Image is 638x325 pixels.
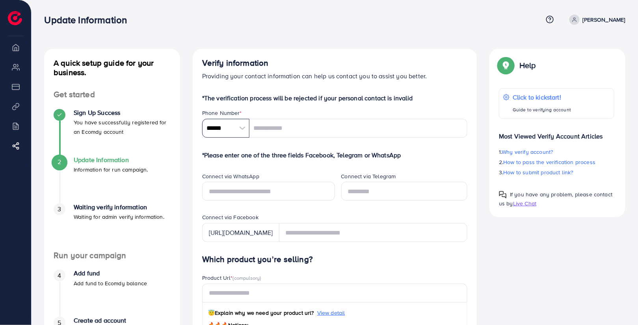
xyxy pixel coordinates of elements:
li: Sign Up Success [44,109,180,156]
h4: Run your campaign [44,251,180,260]
span: 😇 [208,309,215,317]
span: View detail [317,309,345,317]
p: 2. [499,157,614,167]
label: Connect via Facebook [202,213,259,221]
p: [PERSON_NAME] [583,15,625,24]
span: How to pass the verification process [504,158,596,166]
h4: Get started [44,90,180,100]
p: You have successfully registered for an Ecomdy account [74,118,171,137]
label: Phone Number [202,109,242,117]
span: 3 [58,205,61,214]
label: Connect via Telegram [341,172,396,180]
span: 4 [58,271,61,280]
p: 3. [499,168,614,177]
h4: A quick setup guide for your business. [44,58,180,77]
span: Why verify account? [502,148,553,156]
img: logo [8,11,22,25]
h4: Sign Up Success [74,109,171,116]
h4: Which product you’re selling? [202,255,468,264]
label: Product Url [202,274,261,282]
span: 2 [58,157,61,166]
img: Popup guide [499,58,513,72]
p: 1. [499,147,614,157]
div: [URL][DOMAIN_NAME] [202,223,279,242]
p: *Please enter one of the three fields Facebook, Telegram or WhatsApp [202,150,468,160]
h4: Waiting verify information [74,203,164,211]
p: *The verification process will be rejected if your personal contact is invalid [202,93,468,103]
label: Connect via WhatsApp [202,172,259,180]
span: If you have any problem, please contact us by [499,190,612,207]
p: Waiting for admin verify information. [74,212,164,222]
p: Guide to verifying account [513,105,571,114]
p: Information for run campaign. [74,165,148,174]
h4: Update Information [74,156,148,164]
li: Waiting verify information [44,203,180,251]
h4: Add fund [74,270,147,277]
span: Explain why we need your product url? [208,309,314,317]
span: How to submit product link? [504,168,573,176]
p: Providing your contact information can help us contact you to assist you better. [202,71,468,81]
p: Click to kickstart! [513,92,571,102]
li: Update Information [44,156,180,203]
h4: Verify information [202,58,468,68]
span: Live Chat [513,199,536,207]
span: (compulsory) [233,274,261,281]
p: Most Viewed Verify Account Articles [499,125,614,141]
li: Add fund [44,270,180,317]
img: Popup guide [499,191,507,199]
h3: Update Information [44,14,133,26]
p: Add fund to Ecomdy balance [74,279,147,288]
p: Help [519,61,536,70]
a: [PERSON_NAME] [566,15,625,25]
iframe: Chat [605,290,632,319]
h4: Create ad account [74,317,171,324]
